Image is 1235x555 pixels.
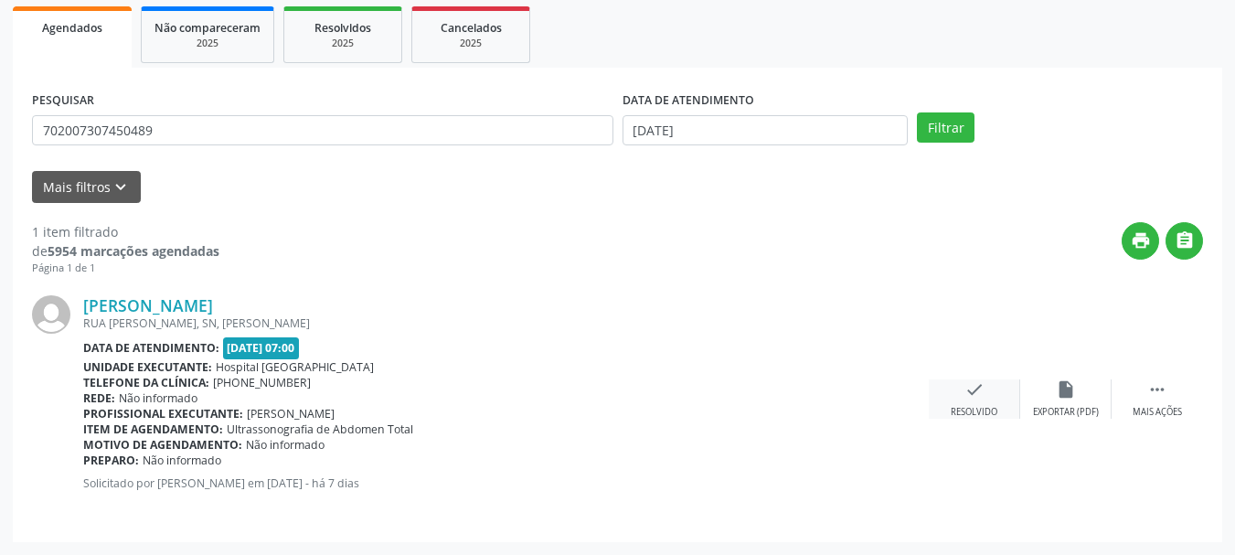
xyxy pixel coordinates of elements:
b: Rede: [83,390,115,406]
img: img [32,295,70,334]
button: print [1122,222,1159,260]
a: [PERSON_NAME] [83,295,213,315]
span: Ultrassonografia de Abdomen Total [227,422,413,437]
div: RUA [PERSON_NAME], SN, [PERSON_NAME] [83,315,929,331]
b: Unidade executante: [83,359,212,375]
b: Preparo: [83,453,139,468]
div: Mais ações [1133,406,1182,419]
i:  [1147,379,1167,400]
b: Item de agendamento: [83,422,223,437]
span: Agendados [42,20,102,36]
b: Data de atendimento: [83,340,219,356]
div: 2025 [154,37,261,50]
i: print [1131,230,1151,251]
div: 1 item filtrado [32,222,219,241]
span: Não informado [246,437,325,453]
label: PESQUISAR [32,87,94,115]
p: Solicitado por [PERSON_NAME] em [DATE] - há 7 dias [83,475,929,491]
span: Hospital [GEOGRAPHIC_DATA] [216,359,374,375]
label: DATA DE ATENDIMENTO [623,87,754,115]
span: [PHONE_NUMBER] [213,375,311,390]
input: Selecione um intervalo [623,115,909,146]
div: Resolvido [951,406,997,419]
span: Não informado [119,390,197,406]
strong: 5954 marcações agendadas [48,242,219,260]
button: Filtrar [917,112,974,144]
button:  [1166,222,1203,260]
b: Profissional executante: [83,406,243,422]
span: Resolvidos [314,20,371,36]
span: Não informado [143,453,221,468]
button: Mais filtroskeyboard_arrow_down [32,171,141,203]
i:  [1175,230,1195,251]
b: Motivo de agendamento: [83,437,242,453]
div: de [32,241,219,261]
i: insert_drive_file [1056,379,1076,400]
input: Nome, CNS [32,115,613,146]
span: [PERSON_NAME] [247,406,335,422]
i: keyboard_arrow_down [111,177,131,197]
i: check [964,379,985,400]
div: 2025 [297,37,389,50]
span: Cancelados [441,20,502,36]
div: Página 1 de 1 [32,261,219,276]
span: Não compareceram [154,20,261,36]
b: Telefone da clínica: [83,375,209,390]
div: Exportar (PDF) [1033,406,1099,419]
div: 2025 [425,37,516,50]
span: [DATE] 07:00 [223,337,300,358]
